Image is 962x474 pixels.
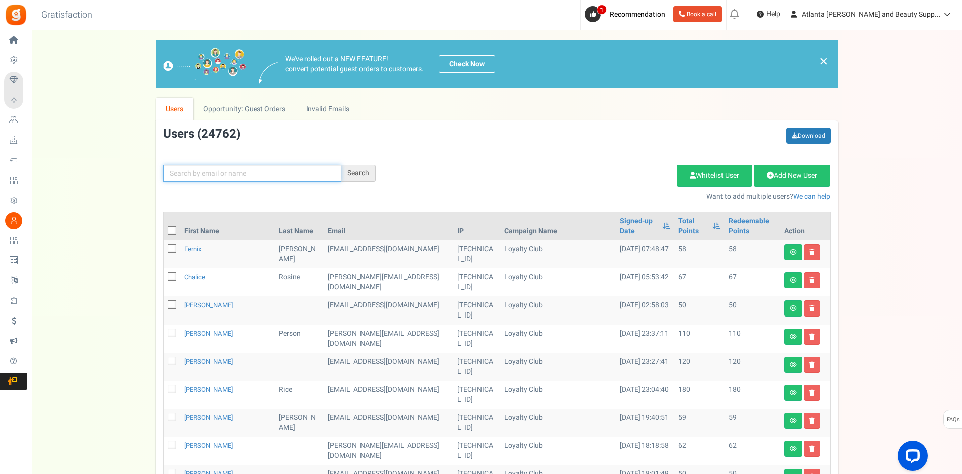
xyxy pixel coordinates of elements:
img: images [163,48,246,80]
a: Help [753,6,784,22]
th: Action [780,212,830,240]
td: [DATE] 23:37:11 [616,325,674,353]
span: Help [764,9,780,19]
span: 1 [597,5,607,15]
a: Fernix [184,244,201,254]
i: Delete user [809,418,815,424]
td: [EMAIL_ADDRESS][DOMAIN_NAME] [324,240,454,268]
p: We've rolled out a NEW FEATURE! convert potential guest orders to customers. [285,54,424,74]
td: Loyalty Club [500,268,616,296]
i: View details [790,305,797,311]
td: Rosine [275,268,323,296]
i: View details [790,362,797,368]
i: Delete user [809,249,815,255]
td: [TECHNICAL_ID] [453,268,500,296]
td: 62 [725,437,780,465]
td: Loyalty Club [500,296,616,325]
td: 58 [725,240,780,268]
th: First Name [180,212,275,240]
i: Delete user [809,362,815,368]
a: [PERSON_NAME] [184,300,233,310]
input: Search by email or name [163,165,341,182]
td: 59 [674,409,725,437]
i: View details [790,390,797,396]
td: [PERSON_NAME][EMAIL_ADDRESS][DOMAIN_NAME] [324,325,454,353]
i: View details [790,249,797,255]
td: Loyalty Club [500,325,616,353]
td: 180 [725,381,780,409]
td: 110 [725,325,780,353]
td: [EMAIL_ADDRESS][DOMAIN_NAME] [324,381,454,409]
td: 120 [725,353,780,381]
th: Last Name [275,212,323,240]
a: Check Now [439,55,495,73]
th: Email [324,212,454,240]
i: Delete user [809,334,815,340]
i: Delete user [809,305,815,311]
td: 58 [674,240,725,268]
a: Invalid Emails [296,98,359,120]
a: [PERSON_NAME] [184,329,233,338]
a: [PERSON_NAME] [184,357,233,366]
td: [EMAIL_ADDRESS][DOMAIN_NAME] [324,409,454,437]
i: View details [790,418,797,424]
h3: Gratisfaction [30,5,103,25]
td: [TECHNICAL_ID] [453,296,500,325]
td: [PERSON_NAME][EMAIL_ADDRESS][DOMAIN_NAME] [324,437,454,465]
td: [EMAIL_ADDRESS][DOMAIN_NAME] [324,353,454,381]
i: View details [790,277,797,283]
a: Book a call [673,6,722,22]
td: 62 [674,437,725,465]
td: [DATE] 23:04:40 [616,381,674,409]
a: [PERSON_NAME] [184,413,233,422]
a: 1 Recommendation [585,6,669,22]
h3: Users ( ) [163,128,240,141]
a: Users [156,98,194,120]
td: [TECHNICAL_ID] [453,381,500,409]
td: [TECHNICAL_ID] [453,437,500,465]
span: Recommendation [610,9,665,20]
i: View details [790,334,797,340]
td: Rice [275,381,323,409]
td: Loyalty Club [500,409,616,437]
th: Campaign Name [500,212,616,240]
span: 24762 [201,125,236,143]
td: Loyalty Club [500,437,616,465]
a: [PERSON_NAME] [184,385,233,394]
td: 50 [725,296,780,325]
i: Delete user [809,390,815,396]
span: FAQs [946,410,960,429]
td: Loyalty Club [500,353,616,381]
td: [DATE] 18:18:58 [616,437,674,465]
p: Want to add multiple users? [391,192,831,202]
th: IP [453,212,500,240]
td: 67 [725,268,780,296]
span: Atlanta [PERSON_NAME] and Beauty Supp... [802,9,941,20]
td: Loyalty Club [500,240,616,268]
td: [DATE] 05:53:42 [616,268,674,296]
td: 180 [674,381,725,409]
a: Signed-up Date [620,216,657,236]
td: Loyalty Club [500,381,616,409]
a: Chalice [184,272,205,282]
td: [TECHNICAL_ID] [453,409,500,437]
i: View details [790,446,797,452]
td: [DATE] 07:48:47 [616,240,674,268]
a: Total Points [678,216,707,236]
a: [PERSON_NAME] [184,441,233,450]
a: Redeemable Points [729,216,776,236]
td: [PERSON_NAME] [275,409,323,437]
td: 50 [674,296,725,325]
td: 120 [674,353,725,381]
a: Opportunity: Guest Orders [193,98,295,120]
a: Whitelist User [677,165,752,187]
td: [DATE] 19:40:51 [616,409,674,437]
td: [EMAIL_ADDRESS][DOMAIN_NAME] [324,296,454,325]
td: [DATE] 23:27:41 [616,353,674,381]
a: × [819,55,828,67]
div: Search [341,165,376,182]
i: Delete user [809,446,815,452]
i: Delete user [809,277,815,283]
td: [TECHNICAL_ID] [453,325,500,353]
td: [PERSON_NAME] [275,240,323,268]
